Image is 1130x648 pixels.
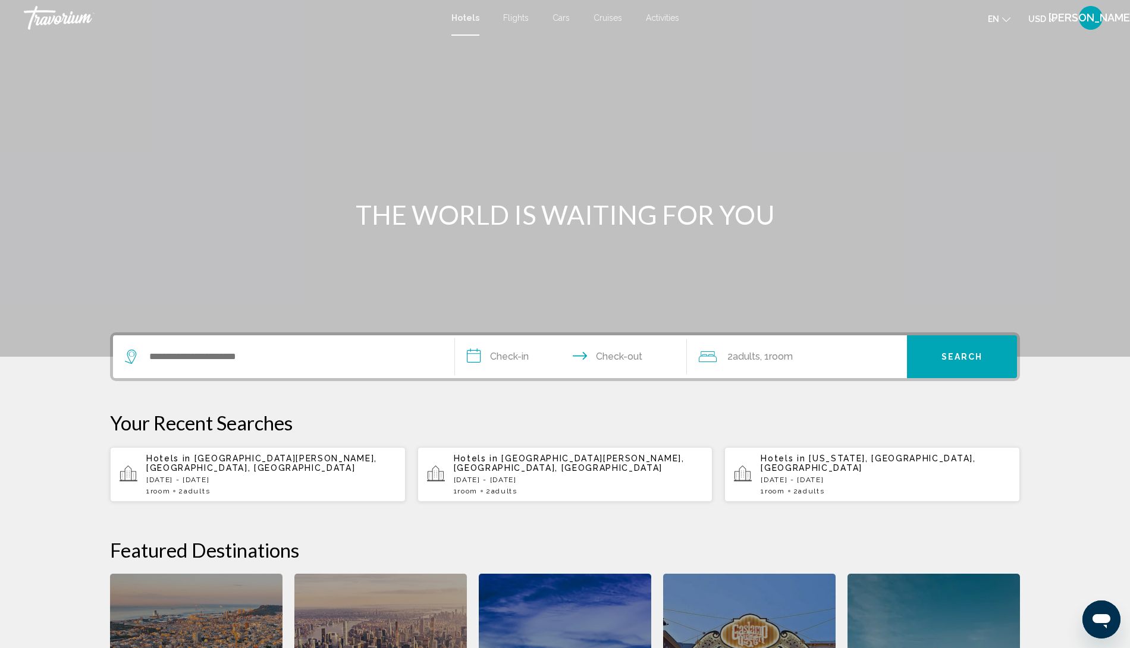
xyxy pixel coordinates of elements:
span: Adults [184,487,210,495]
iframe: Button to launch messaging window [1082,600,1120,638]
span: [US_STATE], [GEOGRAPHIC_DATA], [GEOGRAPHIC_DATA] [761,454,975,473]
span: Adults [733,351,760,362]
span: 1 [146,487,170,495]
span: en [988,14,999,24]
a: Flights [503,13,529,23]
span: 2 [727,348,760,365]
button: Hotels in [GEOGRAPHIC_DATA][PERSON_NAME], [GEOGRAPHIC_DATA], [GEOGRAPHIC_DATA][DATE] - [DATE]1Roo... [418,446,713,502]
span: [GEOGRAPHIC_DATA][PERSON_NAME], [GEOGRAPHIC_DATA], [GEOGRAPHIC_DATA] [146,454,377,473]
button: Check in and out dates [455,335,687,378]
span: 1 [454,487,478,495]
button: Change language [988,10,1010,27]
a: Cars [553,13,570,23]
h2: Featured Destinations [110,538,1020,562]
button: Travelers: 2 adults, 0 children [687,335,907,378]
span: Room [150,487,171,495]
a: Activities [646,13,679,23]
a: Cruises [594,13,622,23]
a: Hotels [451,13,479,23]
span: Hotels in [146,454,191,463]
span: Room [765,487,785,495]
div: Search widget [113,335,1017,378]
span: Hotels in [761,454,805,463]
span: USD [1028,14,1046,24]
button: User Menu [1075,5,1106,30]
span: Room [457,487,478,495]
a: Travorium [24,6,440,30]
span: 1 [761,487,784,495]
span: [GEOGRAPHIC_DATA][PERSON_NAME], [GEOGRAPHIC_DATA], [GEOGRAPHIC_DATA] [454,454,685,473]
button: Hotels in [GEOGRAPHIC_DATA][PERSON_NAME], [GEOGRAPHIC_DATA], [GEOGRAPHIC_DATA][DATE] - [DATE]1Roo... [110,446,406,502]
button: Change currency [1028,10,1057,27]
span: Adults [798,487,824,495]
p: [DATE] - [DATE] [454,476,704,484]
h1: THE WORLD IS WAITING FOR YOU [342,199,788,230]
p: [DATE] - [DATE] [146,476,396,484]
span: , 1 [760,348,793,365]
span: 2 [793,487,825,495]
span: Hotels in [454,454,498,463]
span: 2 [486,487,517,495]
span: 2 [178,487,210,495]
p: Your Recent Searches [110,411,1020,435]
span: Room [769,351,793,362]
span: Adults [491,487,517,495]
button: Hotels in [US_STATE], [GEOGRAPHIC_DATA], [GEOGRAPHIC_DATA][DATE] - [DATE]1Room2Adults [724,446,1020,502]
button: Search [907,335,1017,378]
span: Search [941,353,983,362]
p: [DATE] - [DATE] [761,476,1010,484]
